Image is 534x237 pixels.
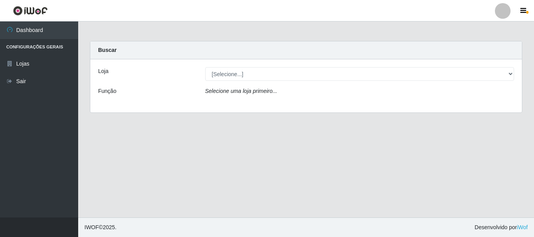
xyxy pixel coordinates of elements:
label: Função [98,87,116,95]
img: CoreUI Logo [13,6,48,16]
a: iWof [517,224,528,230]
span: IWOF [84,224,99,230]
i: Selecione uma loja primeiro... [205,88,277,94]
span: Desenvolvido por [475,223,528,232]
label: Loja [98,67,108,75]
span: © 2025 . [84,223,116,232]
strong: Buscar [98,47,116,53]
